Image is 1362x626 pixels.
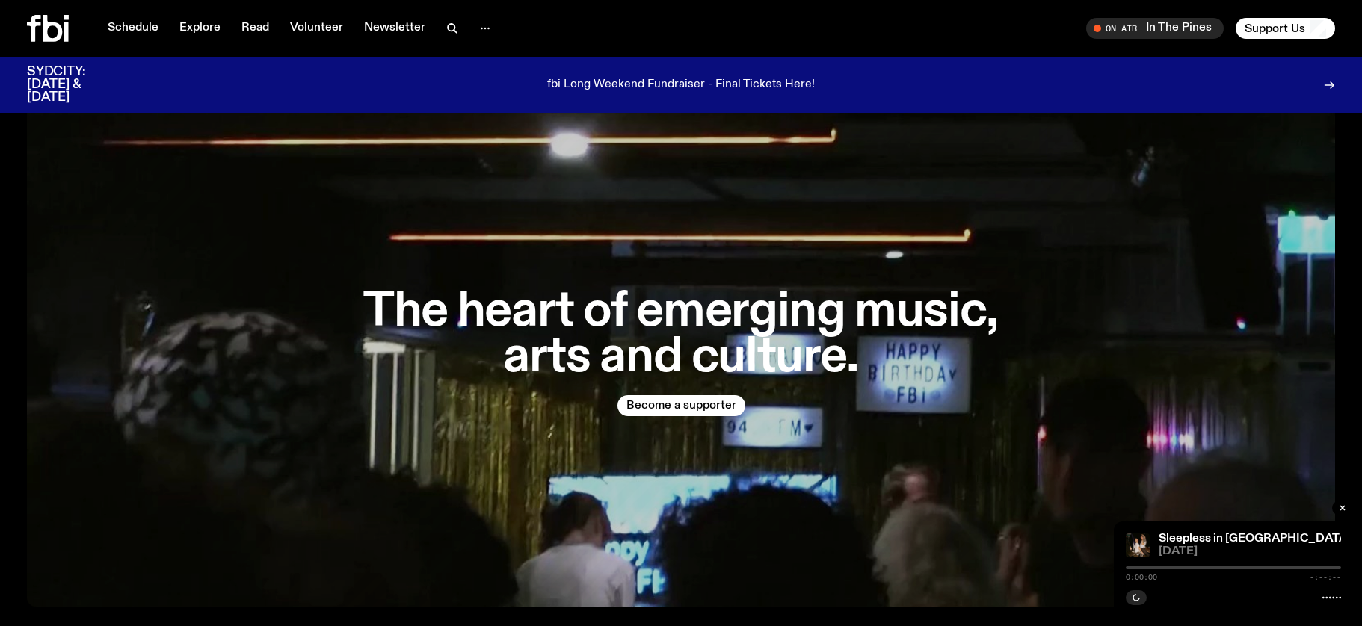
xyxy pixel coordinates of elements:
[617,395,745,416] button: Become a supporter
[1236,18,1335,39] button: Support Us
[27,66,123,104] h3: SYDCITY: [DATE] & [DATE]
[99,18,167,39] a: Schedule
[1126,574,1157,581] span: 0:00:00
[170,18,229,39] a: Explore
[1086,18,1224,39] button: On AirIn The Pines
[1126,533,1150,557] img: Marcus Whale is on the left, bent to his knees and arching back with a gleeful look his face He i...
[1310,574,1341,581] span: -:--:--
[1159,533,1351,545] a: Sleepless in [GEOGRAPHIC_DATA]
[281,18,352,39] a: Volunteer
[1159,546,1341,557] span: [DATE]
[355,18,434,39] a: Newsletter
[232,18,278,39] a: Read
[1245,22,1305,35] span: Support Us
[346,289,1016,380] h1: The heart of emerging music, arts and culture.
[547,78,815,92] p: fbi Long Weekend Fundraiser - Final Tickets Here!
